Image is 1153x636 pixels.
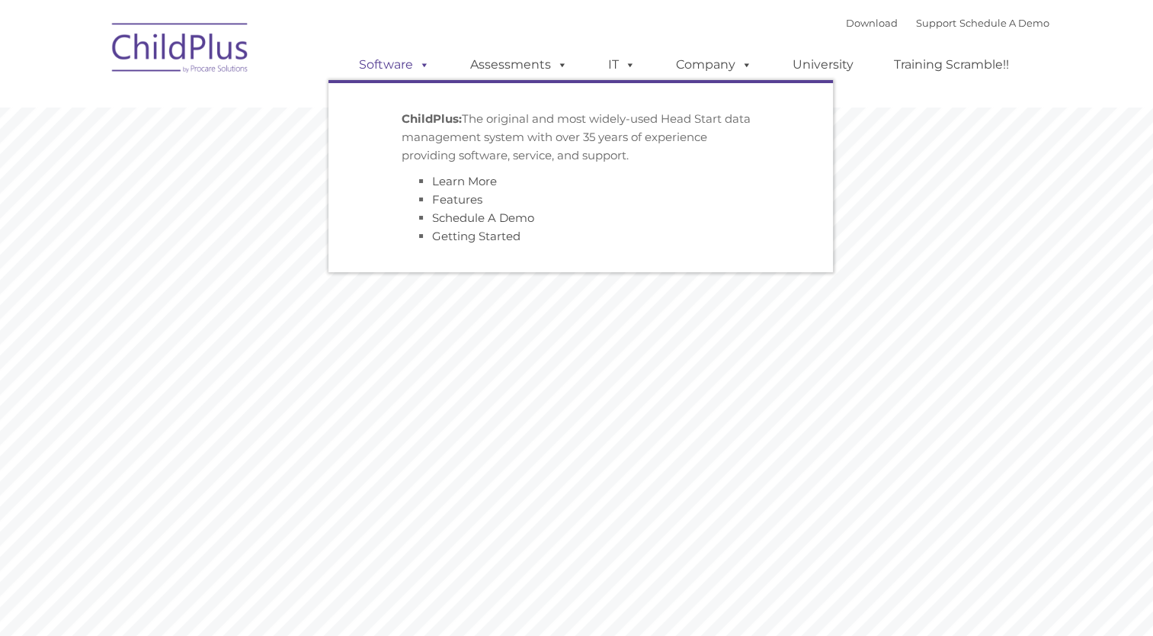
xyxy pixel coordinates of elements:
[432,210,534,225] a: Schedule A Demo
[402,110,760,165] p: The original and most widely-used Head Start data management system with over 35 years of experie...
[959,17,1049,29] a: Schedule A Demo
[846,17,1049,29] font: |
[593,50,651,80] a: IT
[879,50,1024,80] a: Training Scramble!!
[344,50,445,80] a: Software
[455,50,583,80] a: Assessments
[432,229,520,243] a: Getting Started
[432,192,482,207] a: Features
[402,111,462,126] strong: ChildPlus:
[661,50,767,80] a: Company
[777,50,869,80] a: University
[846,17,898,29] a: Download
[432,174,497,188] a: Learn More
[104,12,257,88] img: ChildPlus by Procare Solutions
[916,17,956,29] a: Support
